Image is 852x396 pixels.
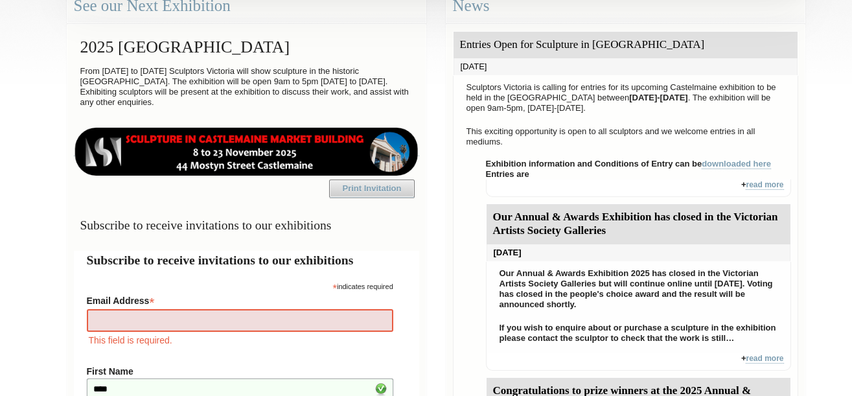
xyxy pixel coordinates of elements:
div: [DATE] [487,244,790,261]
strong: [DATE]-[DATE] [629,93,688,102]
h2: Subscribe to receive invitations to our exhibitions [87,251,406,270]
div: Our Annual & Awards Exhibition has closed in the Victorian Artists Society Galleries [487,204,790,244]
a: read more [746,354,783,364]
a: read more [746,180,783,190]
div: + [486,180,791,197]
div: indicates required [87,279,393,292]
strong: Exhibition information and Conditions of Entry can be [486,159,772,169]
img: castlemaine-ldrbd25v2.png [74,128,419,176]
div: This field is required. [87,333,393,347]
p: If you wish to enquire about or purchase a sculpture in the exhibition please contact the sculpto... [493,320,784,347]
label: Email Address [87,292,393,307]
p: Our Annual & Awards Exhibition 2025 has closed in the Victorian Artists Society Galleries but wil... [493,265,784,313]
a: Print Invitation [329,180,415,198]
div: Entries Open for Sculpture in [GEOGRAPHIC_DATA] [454,32,798,58]
h3: Subscribe to receive invitations to our exhibitions [74,213,419,238]
h2: 2025 [GEOGRAPHIC_DATA] [74,31,419,63]
p: From [DATE] to [DATE] Sculptors Victoria will show sculpture in the historic [GEOGRAPHIC_DATA]. T... [74,63,419,111]
a: downloaded here [702,159,771,169]
div: + [486,353,791,371]
div: [DATE] [454,58,798,75]
label: First Name [87,366,393,377]
p: Sculptors Victoria is calling for entries for its upcoming Castelmaine exhibition to be held in t... [460,79,791,117]
p: This exciting opportunity is open to all sculptors and we welcome entries in all mediums. [460,123,791,150]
